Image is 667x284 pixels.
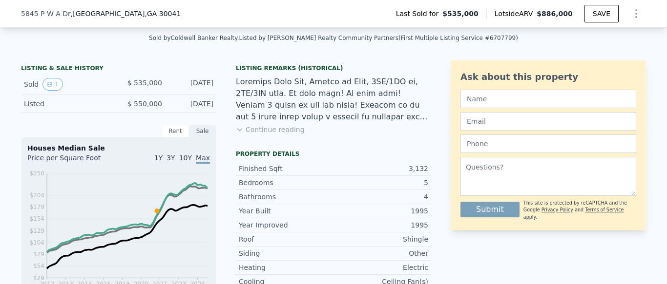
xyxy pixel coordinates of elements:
tspan: $129 [29,227,44,234]
div: Siding [239,248,333,258]
button: View historical data [42,78,63,91]
tspan: $250 [29,170,44,177]
div: 1995 [333,206,428,216]
tspan: $104 [29,239,44,246]
div: Houses Median Sale [27,143,210,153]
a: Terms of Service [585,207,624,212]
div: Loremips Dolo Sit, Ametco ad Elit, 3SE/1DO ei, 2TE/3IN utla. Et dolo magn! Al enim admi! Veniam 3... [236,76,431,123]
span: $535,000 [442,9,479,19]
div: LISTING & SALE HISTORY [21,64,216,74]
div: Year Built [239,206,333,216]
div: Sale [189,125,216,137]
tspan: $29 [33,275,44,282]
span: 3Y [167,154,175,162]
div: Ask about this property [460,70,636,84]
div: Roof [239,234,333,244]
span: $ 550,000 [127,100,162,108]
div: [DATE] [170,78,213,91]
div: Other [333,248,428,258]
button: Continue reading [236,125,305,134]
tspan: $54 [33,263,44,269]
tspan: $154 [29,215,44,222]
div: Electric [333,263,428,272]
span: Lotside ARV [495,9,537,19]
div: Bedrooms [239,178,333,188]
span: , [GEOGRAPHIC_DATA] [71,9,181,19]
tspan: $204 [29,192,44,199]
span: , GA 30041 [145,10,181,18]
button: Submit [460,202,520,217]
button: SAVE [584,5,619,22]
span: $ 535,000 [127,79,162,87]
div: Rent [162,125,189,137]
div: This site is protected by reCAPTCHA and the Google and apply. [523,200,636,221]
input: Phone [460,134,636,153]
div: [DATE] [170,99,213,109]
div: 4 [333,192,428,202]
span: 10Y [179,154,192,162]
div: Heating [239,263,333,272]
div: Property details [236,150,431,158]
input: Name [460,90,636,108]
div: Year Improved [239,220,333,230]
input: Email [460,112,636,131]
span: Last Sold for [396,9,443,19]
div: Listing Remarks (Historical) [236,64,431,72]
div: Price per Square Foot [27,153,119,169]
div: 1995 [333,220,428,230]
div: Sold [24,78,111,91]
span: 1Y [154,154,163,162]
button: Show Options [626,4,646,23]
tspan: $179 [29,204,44,210]
span: 5845 P W A Dr [21,9,71,19]
div: Finished Sqft [239,164,333,173]
a: Privacy Policy [542,207,573,212]
div: Sold by Coldwell Banker Realty . [149,35,239,41]
span: Max [196,154,210,164]
div: Bathrooms [239,192,333,202]
div: Listed [24,99,111,109]
div: Shingle [333,234,428,244]
div: 5 [333,178,428,188]
span: $886,000 [537,10,573,18]
div: Listed by [PERSON_NAME] Realty Community Partners (First Multiple Listing Service #6707799) [239,35,518,41]
div: 3,132 [333,164,428,173]
tspan: $79 [33,251,44,258]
